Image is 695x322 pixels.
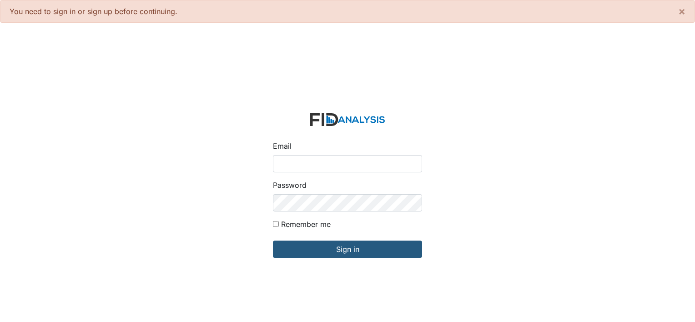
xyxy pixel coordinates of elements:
img: logo-2fc8c6e3336f68795322cb6e9a2b9007179b544421de10c17bdaae8622450297.svg [310,113,385,126]
span: × [678,5,685,18]
label: Remember me [281,219,331,230]
input: Sign in [273,241,422,258]
label: Email [273,141,292,151]
label: Password [273,180,307,191]
button: × [669,0,695,22]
